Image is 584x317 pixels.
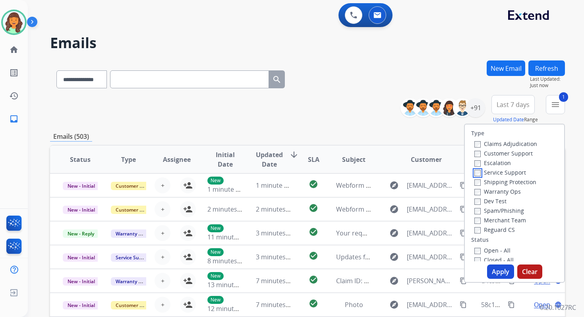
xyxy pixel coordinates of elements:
[9,45,19,54] mat-icon: home
[272,75,282,84] mat-icon: search
[497,103,530,106] span: Last 7 days
[308,155,319,164] span: SLA
[111,229,152,238] span: Warranty Ops
[474,227,481,233] input: Reguard CS
[530,82,565,89] span: Just now
[474,189,481,195] input: Warranty Ops
[155,225,170,241] button: +
[540,303,576,312] p: 0.20.1027RC
[508,301,515,308] mat-icon: content_copy
[474,150,533,157] label: Customer Support
[389,276,399,286] mat-icon: explore
[309,275,318,284] mat-icon: check_circle
[474,198,481,205] input: Dev Test
[309,227,318,237] mat-icon: check_circle
[207,272,224,280] p: New
[289,150,299,159] mat-icon: arrow_downward
[111,206,162,214] span: Customer Support
[493,117,524,123] button: Updated Date
[309,179,318,189] mat-icon: check_circle
[161,252,164,262] span: +
[63,301,100,309] span: New - Initial
[530,76,565,82] span: Last Updated:
[155,201,170,217] button: +
[256,150,283,169] span: Updated Date
[336,205,516,214] span: Webform from [EMAIL_ADDRESS][DOMAIN_NAME] on [DATE]
[161,300,164,309] span: +
[163,155,191,164] span: Assignee
[555,301,562,308] mat-icon: language
[389,228,399,238] mat-icon: explore
[63,253,100,262] span: New - Initial
[342,155,365,164] span: Subject
[183,276,193,286] mat-icon: person_add
[407,204,455,214] span: [EMAIL_ADDRESS][DOMAIN_NAME]
[183,204,193,214] mat-icon: person_add
[121,155,136,164] span: Type
[256,253,298,261] span: 3 minutes ago
[389,204,399,214] mat-icon: explore
[111,301,162,309] span: Customer Support
[256,229,298,237] span: 3 minutes ago
[50,35,565,51] h2: Emails
[161,228,164,238] span: +
[207,224,224,232] p: New
[111,277,152,286] span: Warranty Ops
[207,233,253,241] span: 11 minutes ago
[466,98,485,117] div: +91
[9,91,19,101] mat-icon: history
[207,150,242,169] span: Initial Date
[50,132,92,142] p: Emails (503)
[336,229,449,237] span: Your requested Mattress Firm receipt
[111,182,162,190] span: Customer Support
[389,181,399,190] mat-icon: explore
[183,300,193,309] mat-icon: person_add
[207,248,224,256] p: New
[474,169,526,176] label: Service Support
[474,197,507,205] label: Dev Test
[9,114,19,124] mat-icon: inbox
[161,276,164,286] span: +
[155,297,170,313] button: +
[207,296,224,304] p: New
[63,182,100,190] span: New - Initial
[528,60,565,76] button: Refresh
[155,249,170,265] button: +
[407,181,455,190] span: [EMAIL_ADDRESS][DOMAIN_NAME]
[460,206,467,213] mat-icon: content_copy
[207,205,250,214] span: 2 minutes ago
[474,170,481,176] input: Service Support
[207,304,253,313] span: 12 minutes ago
[407,228,455,238] span: [EMAIL_ADDRESS][DOMAIN_NAME]
[474,178,536,186] label: Shipping Protection
[411,155,442,164] span: Customer
[471,129,484,137] label: Type
[256,300,298,309] span: 7 minutes ago
[474,140,537,148] label: Claims Adjudication
[474,207,524,214] label: Spam/Phishing
[474,208,481,214] input: Spam/Phishing
[474,151,481,157] input: Customer Support
[256,181,295,190] span: 1 minute ago
[407,252,455,262] span: [EMAIL_ADDRESS][DOMAIN_NAME]
[389,300,399,309] mat-icon: explore
[207,177,224,185] p: New
[460,229,467,237] mat-icon: content_copy
[345,300,363,309] span: Photo
[460,253,467,261] mat-icon: content_copy
[70,155,91,164] span: Status
[460,277,467,284] mat-icon: content_copy
[183,252,193,262] mat-icon: person_add
[474,257,481,264] input: Closed - All
[546,95,565,114] button: 1
[111,253,156,262] span: Service Support
[534,300,550,309] span: Open
[474,188,521,195] label: Warranty Ops
[407,300,455,309] span: [EMAIL_ADDRESS][DOMAIN_NAME]
[336,181,516,190] span: Webform from [EMAIL_ADDRESS][DOMAIN_NAME] on [DATE]
[474,226,515,233] label: Reguard CS
[161,181,164,190] span: +
[3,11,25,33] img: avatar
[183,181,193,190] mat-icon: person_add
[63,229,99,238] span: New - Reply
